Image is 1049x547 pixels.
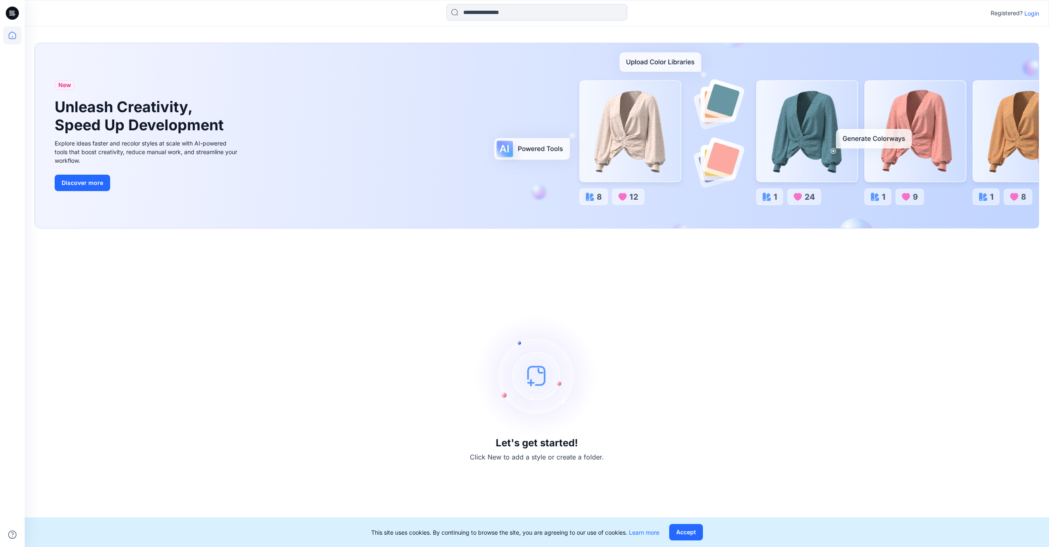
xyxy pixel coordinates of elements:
[629,529,659,536] a: Learn more
[496,437,578,449] h3: Let's get started!
[470,452,604,462] p: Click New to add a style or create a folder.
[371,528,659,537] p: This site uses cookies. By continuing to browse the site, you are agreeing to our use of cookies.
[55,139,240,165] div: Explore ideas faster and recolor styles at scale with AI-powered tools that boost creativity, red...
[55,175,240,191] a: Discover more
[55,175,110,191] button: Discover more
[669,524,703,540] button: Accept
[55,98,227,134] h1: Unleash Creativity, Speed Up Development
[475,314,598,437] img: empty-state-image.svg
[1024,9,1039,18] p: Login
[58,80,71,90] span: New
[991,8,1023,18] p: Registered?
